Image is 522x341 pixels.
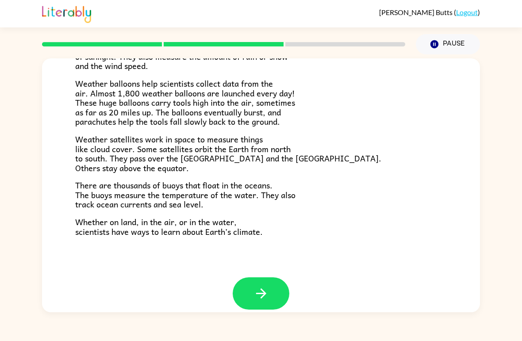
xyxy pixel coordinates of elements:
button: Pause [416,34,480,54]
span: There are thousands of buoys that float in the oceans. The buoys measure the temperature of the w... [75,179,296,211]
a: Logout [456,8,478,16]
img: Literably [42,4,91,23]
span: Whether on land, in the air, or in the water, scientists have ways to learn about Earth’s climate. [75,215,263,238]
span: [PERSON_NAME] Butts [379,8,454,16]
div: ( ) [379,8,480,16]
span: Weather satellites work in space to measure things like cloud cover. Some satellites orbit the Ea... [75,133,381,174]
span: Weather balloons help scientists collect data from the air. Almost 1,800 weather balloons are lau... [75,77,295,128]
